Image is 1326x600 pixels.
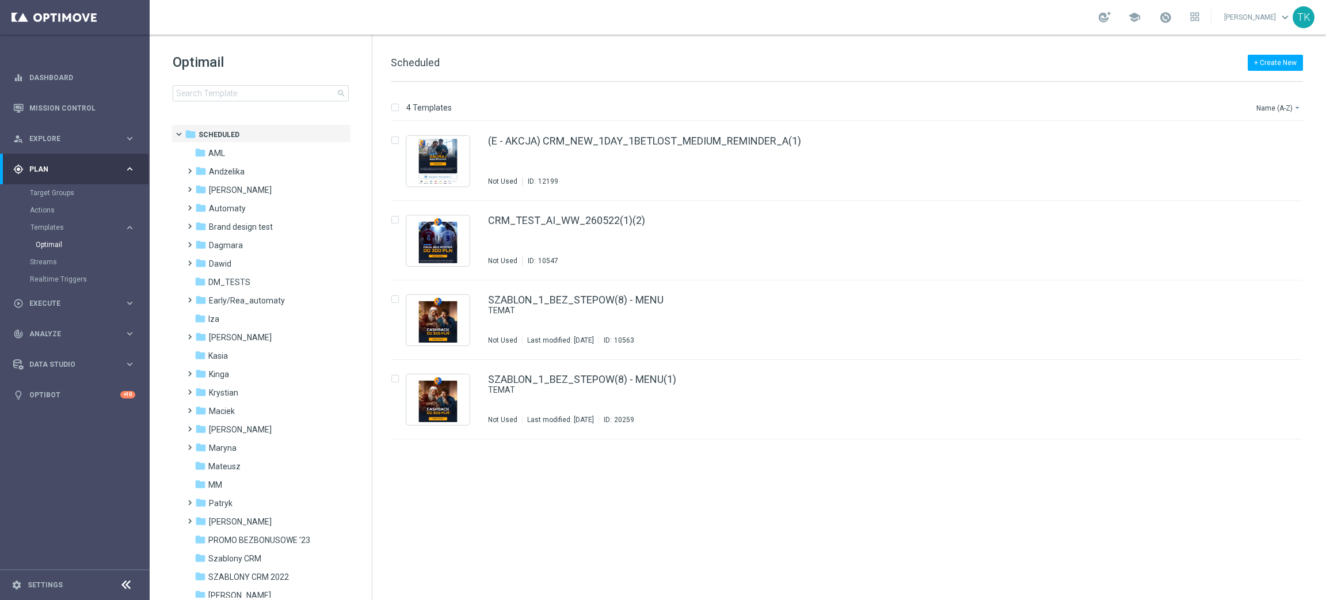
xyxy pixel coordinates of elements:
div: 10547 [538,256,558,265]
i: folder [195,571,206,582]
div: Templates [31,224,124,231]
i: folder [195,497,207,508]
span: Dagmara [209,240,243,250]
i: keyboard_arrow_right [124,359,135,370]
button: lightbulb Optibot +10 [13,390,136,400]
i: folder [195,276,206,287]
span: Maryna [209,443,237,453]
div: TEMAT [488,305,1253,316]
i: arrow_drop_down [1293,103,1302,112]
button: play_circle_outline Execute keyboard_arrow_right [13,299,136,308]
div: ID: [523,256,558,265]
div: Execute [13,298,124,309]
span: SZABLONY CRM 2022 [208,572,289,582]
a: [PERSON_NAME]keyboard_arrow_down [1223,9,1293,26]
i: folder [195,534,206,545]
span: Kamil N. [209,332,272,343]
i: keyboard_arrow_right [124,328,135,339]
i: folder [195,423,207,435]
span: Early/Rea_automaty [209,295,285,306]
span: school [1128,11,1141,24]
span: Scheduled [199,130,239,140]
i: keyboard_arrow_right [124,222,135,233]
div: Templates [30,219,148,253]
span: Mateusz [208,461,241,472]
div: Plan [13,164,124,174]
span: Patryk [209,498,233,508]
span: DM_TESTS [208,277,250,287]
div: Press SPACE to select this row. [379,201,1324,280]
i: folder [195,257,207,269]
i: track_changes [13,329,24,339]
span: Andżelika [209,166,245,177]
span: Iza [208,314,219,324]
div: 10563 [614,336,634,345]
i: keyboard_arrow_right [124,133,135,144]
i: folder [195,313,206,324]
i: folder [195,515,207,527]
a: SZABLON_1_BEZ_STEPOW(8) - MENU [488,295,664,305]
button: Mission Control [13,104,136,113]
div: Actions [30,202,148,219]
i: folder [195,552,206,564]
button: gps_fixed Plan keyboard_arrow_right [13,165,136,174]
a: Settings [28,582,63,588]
i: folder [195,221,207,232]
input: Search Template [173,85,349,101]
i: gps_fixed [13,164,24,174]
div: +10 [120,391,135,398]
i: folder [195,184,207,195]
div: ID: [599,336,634,345]
div: Press SPACE to select this row. [379,121,1324,201]
span: search [337,89,346,98]
i: folder [195,202,207,214]
div: Not Used [488,177,517,186]
div: ID: [599,415,634,424]
a: CRM_TEST_AI_WW_260522(1)(2) [488,215,645,226]
div: Optimail [36,236,148,253]
i: folder [195,368,207,379]
i: play_circle_outline [13,298,24,309]
i: keyboard_arrow_right [124,298,135,309]
div: Not Used [488,256,517,265]
p: 4 Templates [406,102,452,113]
a: Actions [30,206,120,215]
a: Streams [30,257,120,267]
i: folder [195,386,207,398]
a: Target Groups [30,188,120,198]
i: folder [195,442,207,453]
i: folder [185,128,196,140]
span: Piotr G. [209,517,272,527]
div: Mission Control [13,93,135,123]
i: folder [195,294,207,306]
span: Marcin G. [209,424,272,435]
span: Scheduled [391,56,440,69]
a: TEMAT [488,385,1227,396]
i: folder [195,350,206,361]
span: keyboard_arrow_down [1279,11,1291,24]
span: Analyze [29,331,124,337]
i: settings [12,580,22,590]
a: (E - AKCJA) CRM_NEW_1DAY_1BETLOST_MEDIUM_REMINDER_A(1) [488,136,801,146]
div: 20259 [614,415,634,424]
a: SZABLON_1_BEZ_STEPOW(8) - MENU(1) [488,374,676,385]
div: Analyze [13,329,124,339]
button: Templates keyboard_arrow_right [30,223,136,232]
a: TEMAT [488,305,1227,316]
button: track_changes Analyze keyboard_arrow_right [13,329,136,339]
img: 10563.jpeg [409,298,467,343]
div: Realtime Triggers [30,271,148,288]
button: equalizer Dashboard [13,73,136,82]
div: Target Groups [30,184,148,202]
div: Not Used [488,415,517,424]
i: person_search [13,134,24,144]
span: Kinga [209,369,229,379]
img: 10547.jpeg [409,218,467,263]
span: Antoni L. [209,185,272,195]
img: 20259.jpeg [409,377,467,422]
